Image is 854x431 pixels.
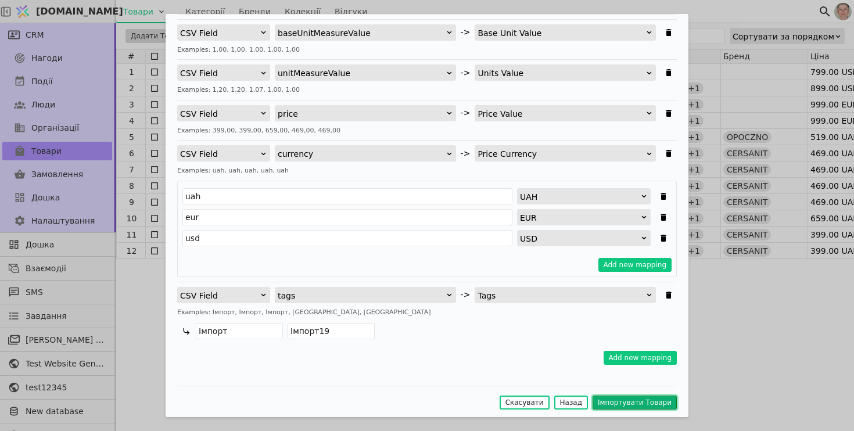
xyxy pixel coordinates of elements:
div: CSV Field [180,146,260,162]
div: unitMeasureValue [278,65,446,81]
div: 1,00, 1,00, 1,00, 1,00, 1,00 [177,45,677,55]
span: -> [461,289,471,301]
div: Імпорт, Імпорт, Імпорт, [GEOGRAPHIC_DATA], [GEOGRAPHIC_DATA] [177,308,677,318]
span: Examples: [177,167,210,174]
div: USD [520,231,640,247]
div: EUR [520,210,640,226]
input: Field value [182,209,512,225]
div: 399,00, 399,00, 659,00, 469,00, 469,00 [177,126,677,136]
span: Examples: [177,86,210,94]
div: tags [278,288,446,304]
div: currency [278,146,446,162]
div: price [278,106,446,122]
div: Base Unit Value [478,25,645,41]
button: Add new mapping [604,351,677,365]
span: -> [461,67,471,79]
span: -> [461,107,471,119]
input: Field value [182,230,512,246]
span: -> [461,26,471,38]
input: Match value [196,323,283,339]
span: -> [461,148,471,160]
button: Скасувати [500,396,550,410]
div: uah, uah, uah, uah, uah [177,166,677,176]
div: CSV Field [180,25,260,41]
div: CSV Field [180,65,260,81]
div: Tags [478,288,645,304]
span: Examples: [177,127,210,134]
div: Units Value [478,65,645,81]
button: Імпортувати Товари [593,396,677,410]
span: Examples: [177,46,210,53]
div: Price Currency [478,146,645,162]
button: Назад [554,396,588,410]
div: Імпортувати Товари [166,14,688,417]
input: Save as [288,323,375,339]
div: baseUnitMeasureValue [278,25,446,41]
div: Price Value [478,106,645,122]
div: CSV Field [180,288,260,304]
input: Field value [182,188,512,204]
div: CSV Field [180,106,260,122]
button: Add new mapping [598,258,672,272]
span: Examples: [177,308,210,316]
div: UAH [520,189,640,205]
div: 1,20, 1,20, 1,07, 1,00, 1,00 [177,85,677,95]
